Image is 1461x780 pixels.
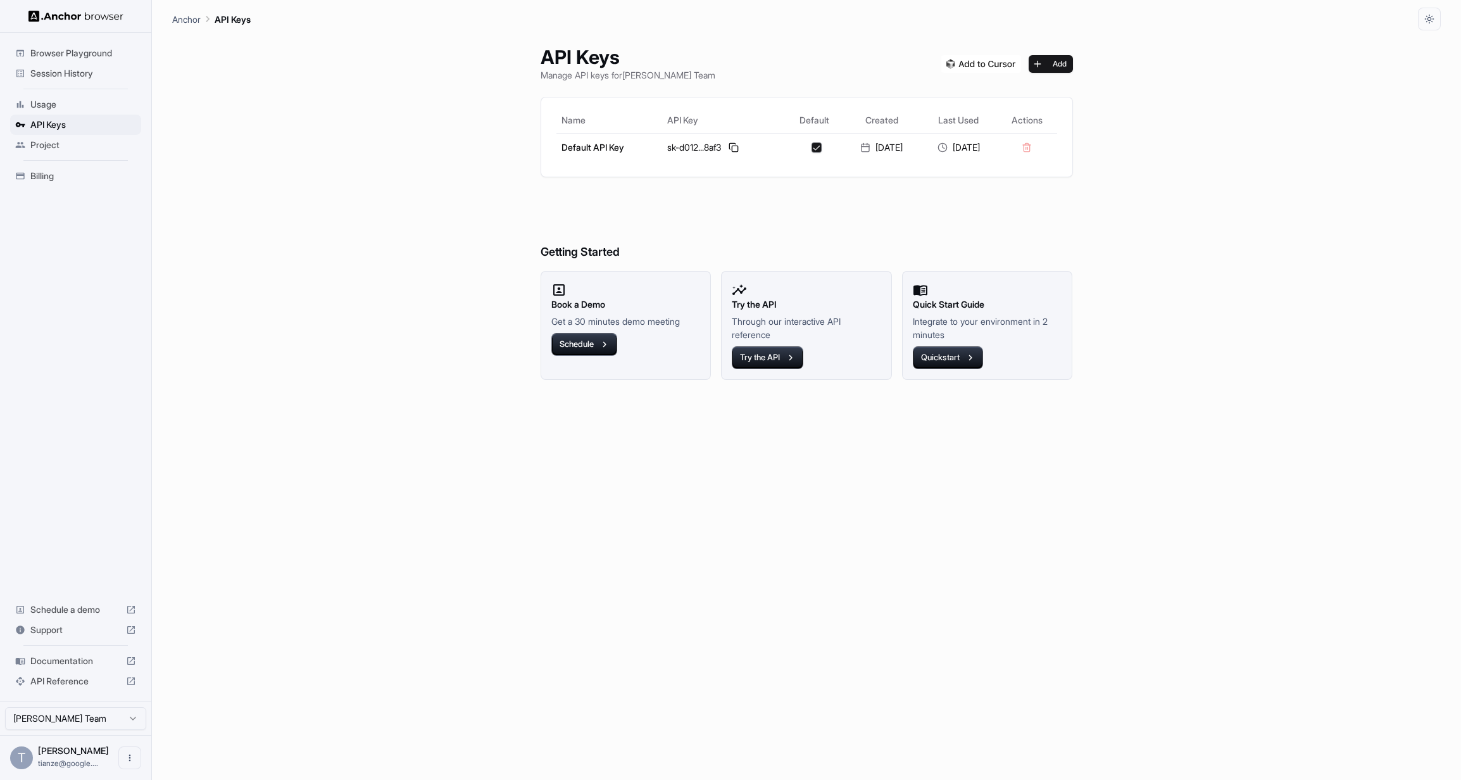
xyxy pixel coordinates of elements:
[551,315,701,328] p: Get a 30 minutes demo meeting
[1029,55,1073,73] button: Add
[10,651,141,671] div: Documentation
[10,94,141,115] div: Usage
[215,13,251,26] p: API Keys
[556,133,663,161] td: Default API Key
[172,13,201,26] p: Anchor
[10,166,141,186] div: Billing
[30,67,136,80] span: Session History
[541,68,715,82] p: Manage API keys for [PERSON_NAME] Team
[920,108,996,133] th: Last Used
[10,746,33,769] div: T
[662,108,785,133] th: API Key
[30,139,136,151] span: Project
[118,746,141,769] button: Open menu
[941,55,1021,73] img: Add anchorbrowser MCP server to Cursor
[30,624,121,636] span: Support
[541,192,1073,261] h6: Getting Started
[10,620,141,640] div: Support
[10,600,141,620] div: Schedule a demo
[551,298,701,311] h2: Book a Demo
[10,43,141,63] div: Browser Playground
[732,346,803,369] button: Try the API
[997,108,1057,133] th: Actions
[732,315,881,341] p: Through our interactive API reference
[30,655,121,667] span: Documentation
[10,63,141,84] div: Session History
[726,140,741,155] button: Copy API key
[30,603,121,616] span: Schedule a demo
[732,298,881,311] h2: Try the API
[28,10,123,22] img: Anchor Logo
[785,108,843,133] th: Default
[913,298,1062,311] h2: Quick Start Guide
[925,141,991,154] div: [DATE]
[848,141,915,154] div: [DATE]
[843,108,920,133] th: Created
[30,118,136,131] span: API Keys
[38,745,109,756] span: Tianze Shi
[10,671,141,691] div: API Reference
[38,758,98,768] span: tianze@google.com
[30,47,136,60] span: Browser Playground
[913,346,983,369] button: Quickstart
[30,675,121,688] span: API Reference
[667,140,780,155] div: sk-d012...8af3
[172,12,251,26] nav: breadcrumb
[913,315,1062,341] p: Integrate to your environment in 2 minutes
[10,135,141,155] div: Project
[541,46,715,68] h1: API Keys
[10,115,141,135] div: API Keys
[551,333,617,356] button: Schedule
[556,108,663,133] th: Name
[30,170,136,182] span: Billing
[30,98,136,111] span: Usage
